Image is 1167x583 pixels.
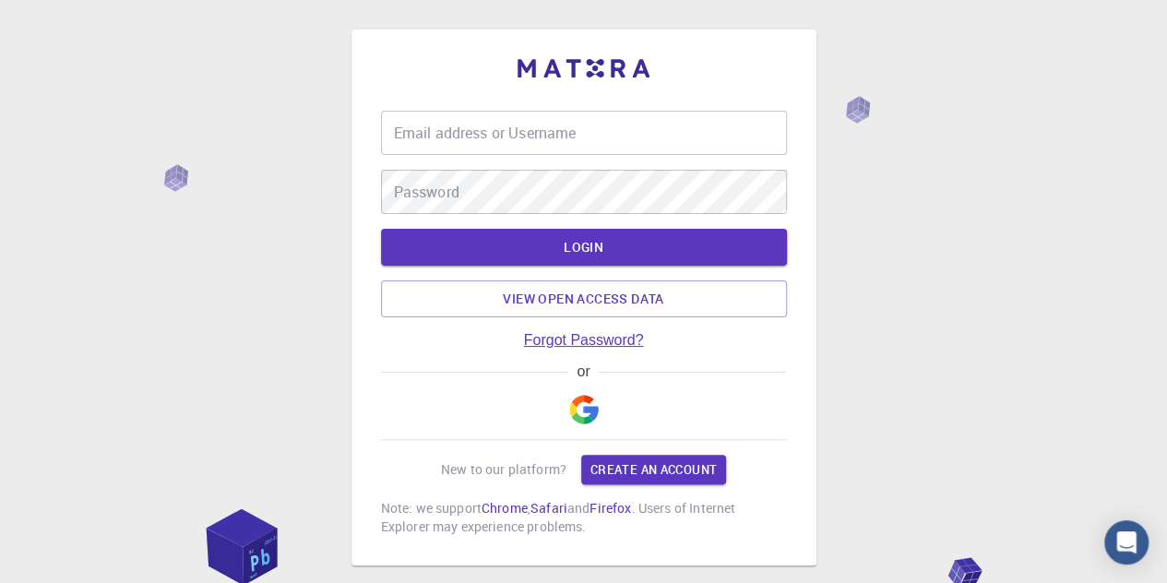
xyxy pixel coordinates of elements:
a: View open access data [381,280,787,317]
span: or [568,363,599,380]
div: Open Intercom Messenger [1104,520,1149,565]
a: Create an account [581,455,726,484]
a: Safari [530,499,567,517]
img: Google [569,395,599,424]
button: LOGIN [381,229,787,266]
a: Chrome [482,499,528,517]
a: Firefox [589,499,631,517]
p: Note: we support , and . Users of Internet Explorer may experience problems. [381,499,787,536]
a: Forgot Password? [524,332,644,349]
p: New to our platform? [441,460,566,479]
